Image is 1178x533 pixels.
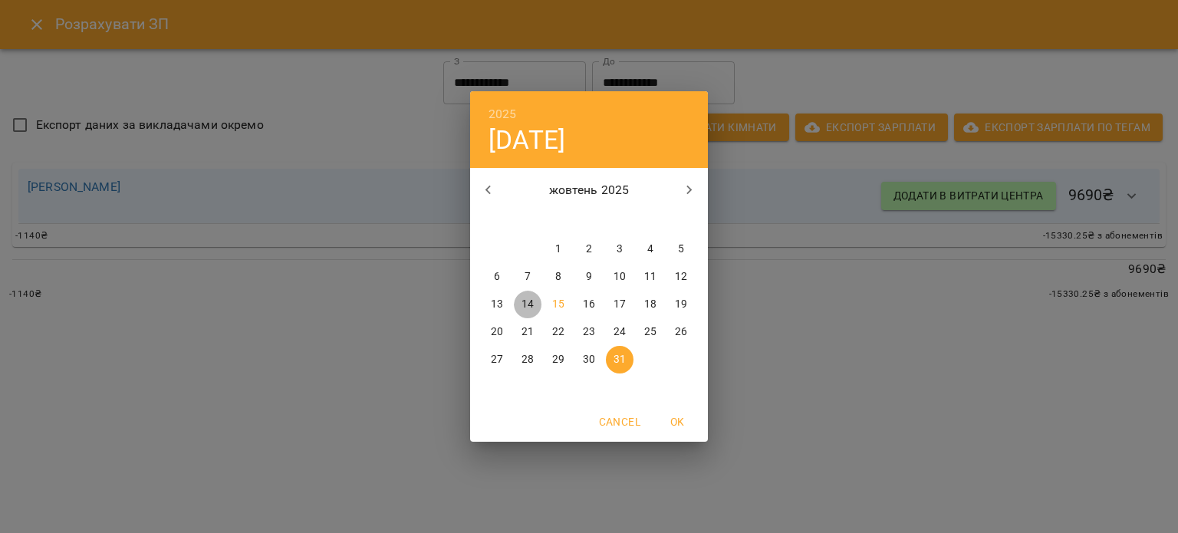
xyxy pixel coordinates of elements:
[606,318,633,346] button: 24
[644,269,656,285] p: 11
[667,291,695,318] button: 19
[675,269,687,285] p: 12
[552,297,564,312] p: 15
[586,269,592,285] p: 9
[583,352,595,367] p: 30
[637,318,664,346] button: 25
[606,263,633,291] button: 10
[507,181,672,199] p: жовтень 2025
[614,352,626,367] p: 31
[667,235,695,263] button: 5
[637,291,664,318] button: 18
[491,352,503,367] p: 27
[659,413,696,431] span: OK
[575,346,603,373] button: 30
[667,212,695,228] span: нд
[514,318,541,346] button: 21
[483,212,511,228] span: пн
[575,235,603,263] button: 2
[667,263,695,291] button: 12
[552,352,564,367] p: 29
[514,212,541,228] span: вт
[555,269,561,285] p: 8
[678,242,684,257] p: 5
[552,324,564,340] p: 22
[599,413,640,431] span: Cancel
[525,269,531,285] p: 7
[483,263,511,291] button: 6
[545,212,572,228] span: ср
[491,297,503,312] p: 13
[644,324,656,340] p: 25
[614,324,626,340] p: 24
[667,318,695,346] button: 26
[545,318,572,346] button: 22
[644,297,656,312] p: 18
[545,346,572,373] button: 29
[637,235,664,263] button: 4
[545,291,572,318] button: 15
[606,346,633,373] button: 31
[545,235,572,263] button: 1
[522,297,534,312] p: 14
[637,263,664,291] button: 11
[637,212,664,228] span: сб
[494,269,500,285] p: 6
[489,124,565,156] button: [DATE]
[675,324,687,340] p: 26
[483,346,511,373] button: 27
[575,263,603,291] button: 9
[522,352,534,367] p: 28
[653,408,702,436] button: OK
[489,104,517,125] button: 2025
[583,297,595,312] p: 16
[555,242,561,257] p: 1
[586,242,592,257] p: 2
[483,291,511,318] button: 13
[606,291,633,318] button: 17
[647,242,653,257] p: 4
[514,263,541,291] button: 7
[617,242,623,257] p: 3
[583,324,595,340] p: 23
[606,212,633,228] span: пт
[545,263,572,291] button: 8
[514,346,541,373] button: 28
[675,297,687,312] p: 19
[614,297,626,312] p: 17
[575,291,603,318] button: 16
[575,212,603,228] span: чт
[614,269,626,285] p: 10
[483,318,511,346] button: 20
[575,318,603,346] button: 23
[514,291,541,318] button: 14
[606,235,633,263] button: 3
[593,408,647,436] button: Cancel
[491,324,503,340] p: 20
[522,324,534,340] p: 21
